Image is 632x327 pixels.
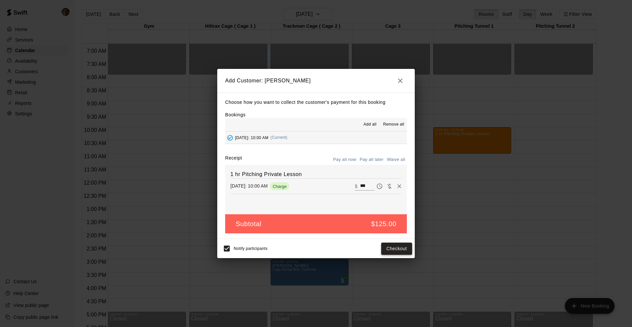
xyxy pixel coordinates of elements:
[358,155,385,165] button: Pay all later
[225,98,407,106] p: Choose how you want to collect the customer's payment for this booking
[355,183,357,190] p: $
[225,112,246,117] label: Bookings
[225,133,235,143] button: Added - Collect Payment
[371,220,397,228] h5: $125.00
[225,132,407,144] button: Added - Collect Payment[DATE]: 10:00 AM(Current)
[225,155,242,165] label: Receipt
[384,183,394,189] span: Waive payment
[235,135,269,140] span: [DATE]: 10:00 AM
[230,183,268,189] p: [DATE]: 10:00 AM
[270,184,289,189] span: Charge
[363,121,377,128] span: Add all
[394,181,404,191] button: Remove
[217,69,415,93] h2: Add Customer: [PERSON_NAME]
[230,170,402,179] h6: 1 hr Pitching Private Lesson
[359,119,381,130] button: Add all
[236,220,261,228] h5: Subtotal
[385,155,407,165] button: Waive all
[383,121,404,128] span: Remove all
[271,135,288,140] span: (Current)
[375,183,384,189] span: Pay later
[381,243,412,255] button: Checkout
[331,155,358,165] button: Pay all now
[381,119,407,130] button: Remove all
[234,247,268,251] span: Notify participants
